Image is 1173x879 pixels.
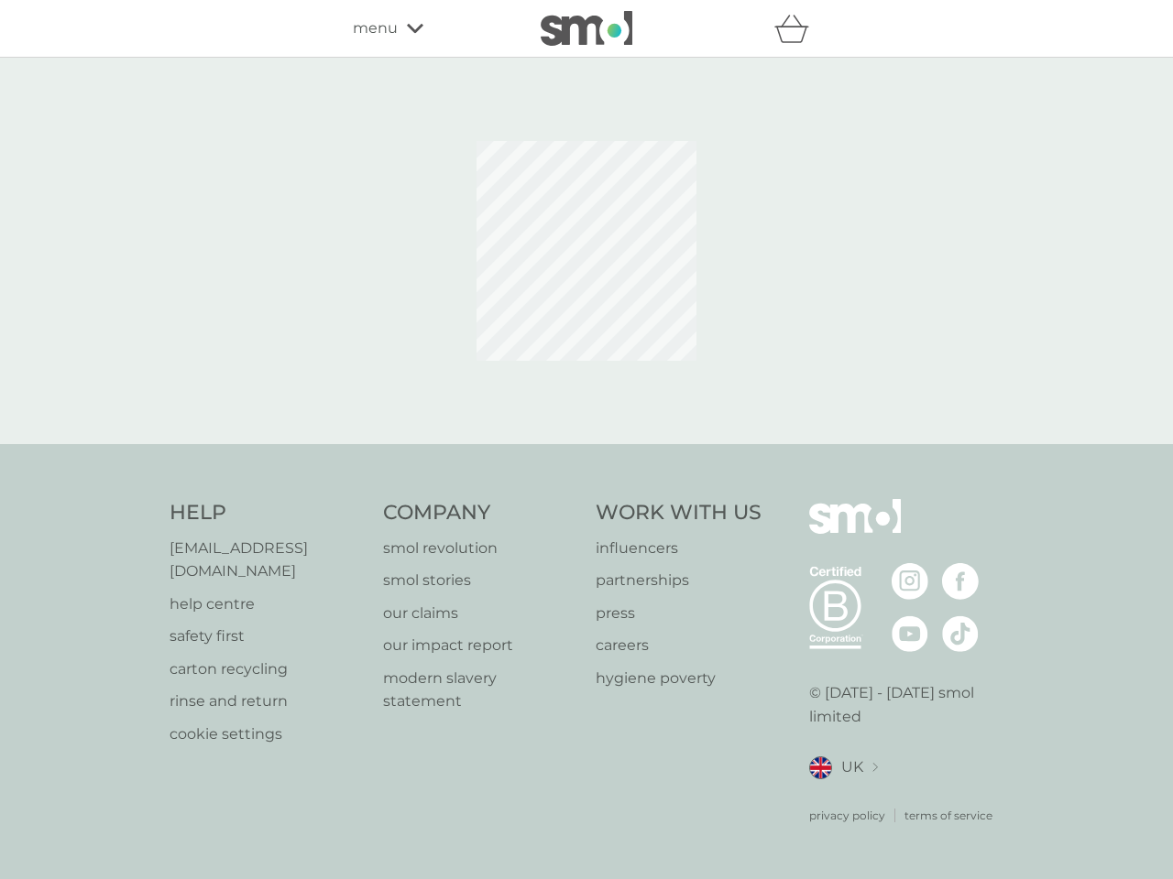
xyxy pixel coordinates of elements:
span: menu [353,16,398,40]
a: careers [596,634,762,657]
img: visit the smol Facebook page [942,563,979,600]
p: © [DATE] - [DATE] smol limited [809,681,1004,728]
a: smol revolution [383,537,578,560]
span: UK [841,755,863,779]
h4: Company [383,499,578,527]
a: partnerships [596,569,762,592]
a: help centre [170,592,365,616]
a: our impact report [383,634,578,657]
img: UK flag [809,756,832,779]
a: [EMAIL_ADDRESS][DOMAIN_NAME] [170,537,365,583]
a: influencers [596,537,762,560]
img: smol [809,499,901,561]
h4: Help [170,499,365,527]
div: basket [774,10,820,47]
img: visit the smol Instagram page [892,563,928,600]
h4: Work With Us [596,499,762,527]
img: visit the smol Tiktok page [942,615,979,652]
a: our claims [383,602,578,625]
a: safety first [170,624,365,648]
img: smol [541,11,632,46]
a: smol stories [383,569,578,592]
a: hygiene poverty [596,667,762,690]
a: modern slavery statement [383,667,578,713]
a: press [596,602,762,625]
img: visit the smol Youtube page [892,615,928,652]
a: cookie settings [170,722,365,746]
img: select a new location [872,763,878,773]
a: carton recycling [170,657,365,681]
a: rinse and return [170,689,365,713]
a: privacy policy [809,807,885,824]
a: terms of service [904,807,992,824]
